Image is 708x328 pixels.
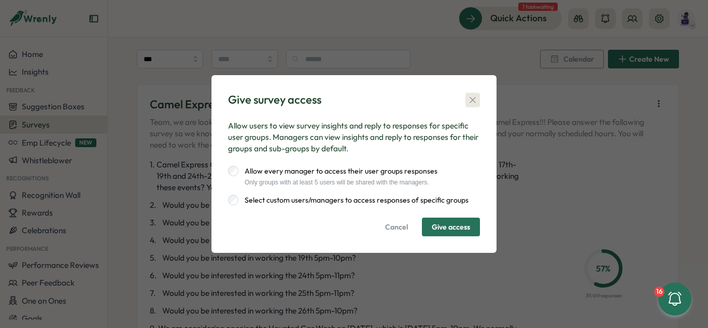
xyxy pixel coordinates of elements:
span: Give access [432,218,470,236]
label: Allow every manager to access their user groups responses [238,166,437,176]
div: Give survey access [228,92,321,108]
label: Select custom users/managers to access responses of specific groups [238,195,469,205]
button: Give access [422,218,480,236]
div: 16 [654,287,664,297]
div: Only groups with at least 5 users will be shared with the managers. [238,179,437,186]
p: Allow users to view survey insights and reply to responses for specific user groups. Managers can... [228,120,480,154]
button: Cancel [375,218,418,236]
button: 16 [658,282,691,316]
span: Cancel [385,218,408,236]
